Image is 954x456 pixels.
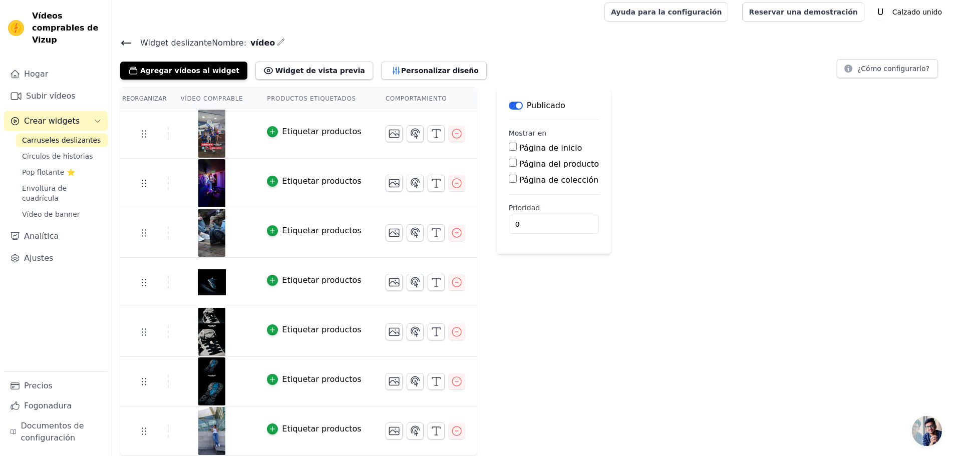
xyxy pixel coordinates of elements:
font: Publicado [527,101,565,110]
button: Cambiar miniatura [386,125,403,142]
img: vizup-images-6adb.jpg [198,407,226,455]
font: Pop flotante ⭐ [22,168,75,176]
a: Ajustes [4,248,108,268]
img: vizup-images-db44.jpg [198,209,226,257]
font: Fogonadura [24,401,72,410]
button: Etiquetar productos [267,225,361,237]
a: Carruseles deslizantes [16,133,108,147]
font: Página del producto [519,159,599,169]
font: Página de colección [519,175,598,185]
font: Widget deslizante [140,38,212,48]
font: Nombre: [212,38,246,48]
font: Etiquetar productos [282,127,361,136]
font: Analítica [24,231,59,241]
font: Reservar una demostración [749,8,857,16]
a: Vídeo de banner [16,207,108,221]
font: Círculos de historias [22,152,93,160]
button: Personalizar diseño [381,62,487,80]
font: Crear widgets [24,116,80,126]
font: Ajustes [24,253,53,263]
img: vizup-images-5763.jpg [198,110,226,158]
a: Hogar [4,64,108,84]
button: Cambiar miniatura [386,175,403,192]
a: Analítica [4,226,108,246]
font: Vídeo de banner [22,210,80,218]
a: ¿Cómo configurarlo? [837,66,938,76]
button: U Calzado unido [872,3,946,21]
button: Cambiar miniatura [386,274,403,291]
font: Etiquetar productos [282,325,361,334]
button: Crear widgets [4,111,108,131]
font: Widget de vista previa [275,67,365,75]
a: Reservar una demostración [742,3,864,22]
font: Etiquetar productos [282,176,361,186]
font: Subir vídeos [26,91,76,101]
font: Etiquetar productos [282,275,361,285]
button: ¿Cómo configurarlo? [837,59,938,78]
font: Página de inicio [519,143,582,153]
button: Etiquetar productos [267,175,361,187]
font: Ayuda para la configuración [611,8,722,16]
img: vizup-images-fb38.jpg [198,357,226,405]
font: Mostrar en [509,129,546,137]
font: Envoltura de cuadrícula [22,184,67,202]
a: Documentos de configuración [4,416,108,448]
font: Precios [24,381,53,390]
div: Chat abierto [912,416,942,446]
font: Etiquetar productos [282,226,361,235]
button: Agregar vídeos al widget [120,62,247,80]
a: Subir vídeos [4,86,108,106]
font: Carruseles deslizantes [22,136,101,144]
div: Editar nombre [277,36,285,50]
font: Comportamiento [386,95,447,102]
font: Reorganizar [122,95,167,102]
a: Ayuda para la configuración [604,3,728,22]
button: Cambiar miniatura [386,224,403,241]
font: Hogar [24,69,48,79]
a: Fogonadura [4,396,108,416]
button: Cambiar miniatura [386,373,403,390]
font: Vídeo comprable [181,95,243,102]
button: Etiquetar productos [267,126,361,138]
button: Cambiar miniatura [386,422,403,439]
button: Etiquetar productos [267,274,361,286]
font: Vídeos comprables de Vizup [32,11,98,45]
font: Etiquetar productos [282,374,361,384]
button: Etiquetar productos [267,324,361,336]
a: Envoltura de cuadrícula [16,181,108,205]
font: Agregar vídeos al widget [140,67,239,75]
img: vizup-images-c472.jpg [198,308,226,356]
a: Círculos de historias [16,149,108,163]
button: Widget de vista previa [255,62,373,80]
font: Prioridad [509,204,540,212]
font: Etiquetar productos [282,424,361,433]
button: Cambiar miniatura [386,323,403,340]
img: vizup-images-b199.jpg [198,258,226,306]
font: ¿Cómo configurarlo? [857,65,929,73]
font: Personalizar diseño [401,67,479,75]
a: Precios [4,376,108,396]
a: Pop flotante ⭐ [16,165,108,179]
button: Etiquetar productos [267,373,361,385]
font: Documentos de configuración [21,421,84,442]
img: Vizup [8,20,24,36]
img: reel-preview-1b4704-3.myshopify.com-3475054948080048858_58115425795.jpeg [198,159,226,207]
font: Productos etiquetados [267,95,356,102]
text: U [877,7,883,17]
button: Etiquetar productos [267,423,361,435]
font: Calzado unido [892,8,942,16]
font: vídeo [250,38,275,48]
